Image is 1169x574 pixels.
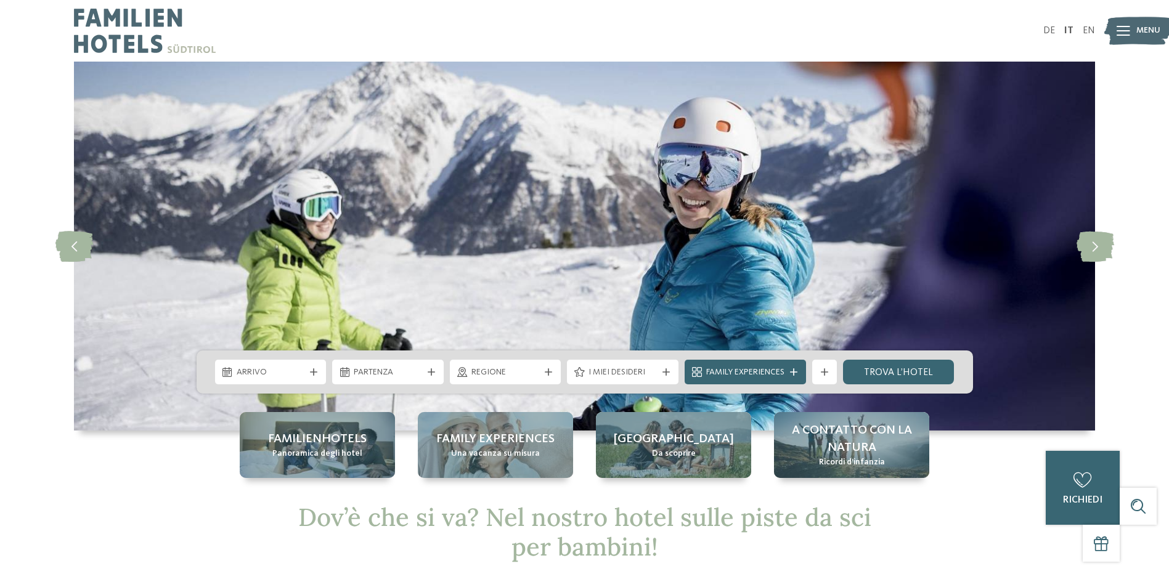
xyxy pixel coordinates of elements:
span: richiedi [1063,495,1102,505]
span: Arrivo [237,366,305,379]
span: Regione [471,366,540,379]
span: Una vacanza su misura [451,448,540,460]
span: A contatto con la natura [786,422,917,456]
span: Dov’è che si va? Nel nostro hotel sulle piste da sci per bambini! [298,501,871,562]
span: Ricordi d’infanzia [819,456,885,469]
span: Da scoprire [652,448,696,460]
span: Menu [1136,25,1160,37]
a: Hotel sulle piste da sci per bambini: divertimento senza confini Familienhotels Panoramica degli ... [240,412,395,478]
span: Family Experiences [706,366,784,379]
a: DE [1043,26,1055,36]
img: Hotel sulle piste da sci per bambini: divertimento senza confini [74,62,1095,430]
span: [GEOGRAPHIC_DATA] [614,430,734,448]
span: Panoramica degli hotel [272,448,362,460]
a: Hotel sulle piste da sci per bambini: divertimento senza confini Family experiences Una vacanza s... [418,412,573,478]
a: Hotel sulle piste da sci per bambini: divertimento senza confini A contatto con la natura Ricordi... [774,412,929,478]
span: Family experiences [436,430,555,448]
a: EN [1083,26,1095,36]
span: Partenza [354,366,422,379]
a: Hotel sulle piste da sci per bambini: divertimento senza confini [GEOGRAPHIC_DATA] Da scoprire [596,412,751,478]
a: richiedi [1046,451,1120,525]
a: trova l’hotel [843,360,955,384]
span: I miei desideri [589,366,657,379]
a: IT [1064,26,1073,36]
span: Familienhotels [268,430,367,448]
